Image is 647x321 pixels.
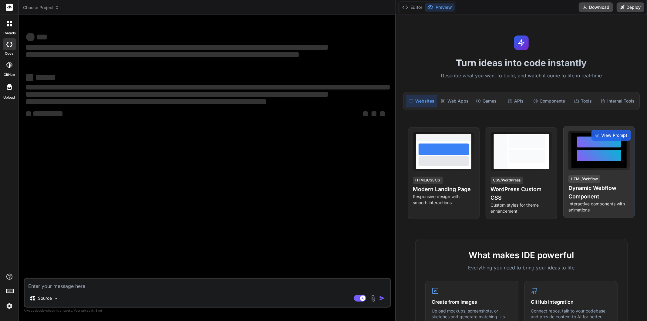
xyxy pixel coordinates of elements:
[363,111,368,116] span: ‌
[54,296,59,301] img: Pick Models
[38,295,52,301] p: Source
[81,309,92,312] span: privacy
[531,95,568,107] div: Components
[501,95,529,107] div: APIs
[432,298,512,306] h4: Create from Images
[26,85,390,90] span: ‌
[425,3,455,12] button: Preview
[33,111,62,116] span: ‌
[379,295,385,301] img: icon
[601,132,627,138] span: View Prompt
[568,175,600,183] div: HTML/Webflow
[26,45,328,50] span: ‌
[26,111,31,116] span: ‌
[400,3,425,12] button: Editor
[617,2,644,12] button: Deploy
[26,92,328,97] span: ‌
[413,194,474,206] p: Responsive design with smooth interactions
[26,52,299,57] span: ‌
[413,177,443,184] div: HTML/CSS/JS
[425,249,618,262] h2: What makes IDE powerful
[26,74,33,81] span: ‌
[472,95,500,107] div: Games
[4,95,15,100] label: Upload
[569,95,597,107] div: Tools
[579,2,613,12] button: Download
[491,185,552,202] h4: WordPress Custom CSS
[36,75,55,80] span: ‌
[380,111,385,116] span: ‌
[425,264,618,271] p: Everything you need to bring your ideas to life
[372,111,376,116] span: ‌
[26,99,266,104] span: ‌
[413,185,474,194] h4: Modern Landing Page
[491,177,523,184] div: CSS/WordPress
[4,72,15,77] label: GitHub
[568,184,630,201] h4: Dynamic Webflow Component
[5,51,14,56] label: code
[3,31,16,36] label: threads
[568,201,630,213] p: Interactive components with animations
[406,95,437,107] div: Websites
[491,202,552,214] p: Custom styles for theme enhancement
[399,57,643,68] h1: Turn ideas into code instantly
[24,308,391,313] p: Always double-check its answers. Your in Bind
[370,295,377,302] img: attachment
[4,301,15,311] img: settings
[23,5,59,11] span: Choose Project
[531,298,611,306] h4: GitHub Integration
[26,33,35,41] span: ‌
[399,72,643,80] p: Describe what you want to build, and watch it come to life in real-time
[598,95,637,107] div: Internal Tools
[37,35,47,39] span: ‌
[438,95,471,107] div: Web Apps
